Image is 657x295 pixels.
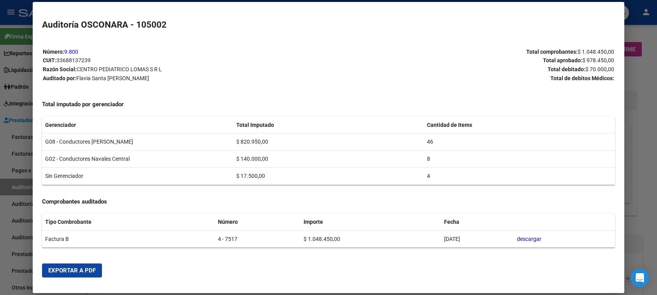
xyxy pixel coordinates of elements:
[424,167,615,184] td: 4
[329,47,614,56] p: Total comprobantes:
[43,65,328,74] p: Razón Social:
[42,18,615,32] h2: Auditoría OSCONARA - 105002
[42,151,233,168] td: G02 - Conductores Navales Central
[42,100,615,109] h4: Total imputado por gerenciador
[329,65,614,74] p: Total debitado:
[42,117,233,133] th: Gerenciador
[76,75,149,81] span: Flavia Santa [PERSON_NAME]
[300,214,441,230] th: Importe
[300,230,441,248] td: $ 1.048.450,00
[64,49,78,55] a: 9.800
[43,47,328,56] p: Número:
[42,230,214,248] td: Factura B
[585,66,614,72] span: $ 70.000,00
[233,117,424,133] th: Total Imputado
[424,151,615,168] td: 8
[582,57,614,63] span: $ 978.450,00
[631,269,649,287] div: Open Intercom Messenger
[43,56,328,65] p: CUIT:
[441,214,514,230] th: Fecha
[77,66,162,72] span: CENTRO PEDIATRICO LOMAS S R L
[42,167,233,184] td: Sin Gerenciador
[215,230,300,248] td: 4 - 7517
[215,214,300,230] th: Número
[43,74,328,83] p: Auditado por:
[329,56,614,65] p: Total aprobado:
[42,263,102,277] button: Exportar a PDF
[424,133,615,151] td: 46
[578,49,614,55] span: $ 1.048.450,00
[233,133,424,151] td: $ 820.950,00
[233,167,424,184] td: $ 17.500,00
[517,236,541,242] a: descargar
[42,214,214,230] th: Tipo Combrobante
[329,74,614,83] p: Total de debitos Médicos:
[42,197,615,206] h4: Comprobantes auditados
[233,151,424,168] td: $ 140.000,00
[48,267,96,274] span: Exportar a PDF
[56,57,91,63] span: 33688137239
[42,133,233,151] td: G08 - Conductores [PERSON_NAME]
[424,117,615,133] th: Cantidad de Items
[441,230,514,248] td: [DATE]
